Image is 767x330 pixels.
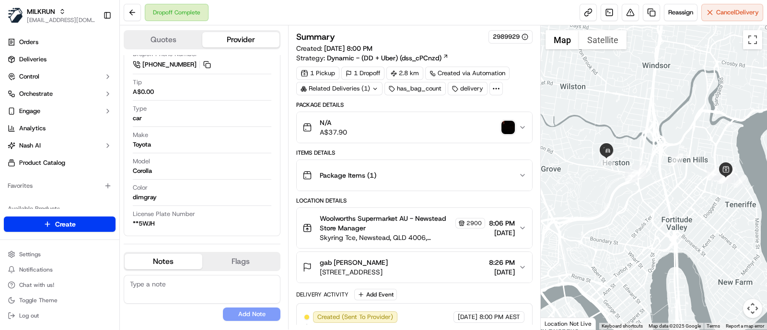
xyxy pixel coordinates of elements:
div: Items Details [296,149,533,157]
span: 8:26 PM [489,258,515,267]
button: Provider [202,32,280,47]
div: 10 [601,153,614,165]
button: Add Event [354,289,397,300]
span: Created (Sent To Provider) [317,313,393,321]
span: Dynamic - (DD + Uber) (dss_cPCnzd) [327,53,442,63]
span: Created: [296,44,372,53]
span: Create [55,219,76,229]
button: Create [4,216,116,232]
a: Created via Automation [425,67,510,80]
div: 8 [634,165,646,178]
div: 5 [723,167,735,180]
div: Location Not Live [541,318,596,330]
span: License Plate Number [133,210,195,218]
button: Notifications [4,263,116,276]
div: dimgray [133,193,157,202]
button: MILKRUNMILKRUN[EMAIL_ADDRESS][DOMAIN_NAME] [4,4,99,27]
button: [EMAIL_ADDRESS][DOMAIN_NAME] [27,16,95,24]
a: Product Catalog [4,155,116,171]
span: [DATE] [489,267,515,277]
button: Toggle fullscreen view [743,30,762,49]
span: 8:00 PM AEST [479,313,520,321]
div: 2.8 km [386,67,423,80]
span: A$37.90 [320,127,347,137]
button: Flags [202,254,280,269]
span: Control [19,72,39,81]
div: 3 [718,171,731,184]
span: Toggle Theme [19,296,58,304]
span: Orchestrate [19,90,53,98]
div: Favorites [4,178,116,193]
div: Available Products [4,201,116,216]
span: Orders [19,38,38,46]
span: Settings [19,250,41,258]
span: [PHONE_NUMBER] [142,60,197,69]
span: [DATE] 8:00 PM [324,44,372,53]
button: Engage [4,103,116,119]
button: 2989929 [493,33,528,41]
div: Corolla [133,167,152,175]
span: Product Catalog [19,159,65,167]
div: Location Details [296,197,533,205]
span: Nash AI [19,141,41,150]
span: gab [PERSON_NAME] [320,258,388,267]
a: Report a map error [726,323,764,329]
span: Skyring Tce, Newstead, QLD 4006, [GEOGRAPHIC_DATA] [320,233,485,242]
span: Model [133,157,150,166]
img: photo_proof_of_delivery image [501,121,515,134]
span: Analytics [19,124,46,133]
button: MILKRUN [27,7,55,16]
button: Settings [4,248,116,261]
span: Deliveries [19,55,46,64]
div: Related Deliveries (1) [296,82,383,95]
div: 1 [733,175,746,188]
button: Show satellite imagery [579,30,627,49]
div: Toyota [133,140,151,149]
button: Reassign [664,4,697,21]
button: Control [4,69,116,84]
span: Tip [133,78,142,87]
button: Chat with us! [4,278,116,292]
button: Keyboard shortcuts [602,323,643,330]
a: Orders [4,34,116,50]
span: Chat with us! [19,281,54,289]
div: has_bag_count [384,82,446,95]
button: Woolworths Supermarket AU - Newstead Store Manager2900Skyring Tce, Newstead, QLD 4006, [GEOGRAPHI... [297,208,532,248]
a: Terms (opens in new tab) [707,323,720,329]
a: Dynamic - (DD + Uber) (dss_cPCnzd) [327,53,449,63]
span: N/A [320,118,347,127]
div: delivery [448,82,488,95]
span: [STREET_ADDRESS] [320,267,388,277]
span: Woolworths Supermarket AU - Newstead Store Manager [320,214,453,233]
span: Reassign [668,8,693,17]
div: 1 Pickup [296,67,339,80]
a: [PHONE_NUMBER] [133,59,212,70]
span: 8:06 PM [489,218,515,228]
button: Show street map [546,30,579,49]
button: Map camera controls [743,299,762,318]
span: Package Items ( 1 ) [320,171,376,180]
span: Make [133,131,148,139]
div: Strategy: [296,53,449,63]
span: Log out [19,312,39,319]
div: 6 [707,168,719,181]
button: Nash AI [4,138,116,153]
div: car [133,114,142,123]
button: CancelDelivery [701,4,763,21]
span: 2900 [466,219,482,227]
button: Orchestrate [4,86,116,102]
span: Color [133,183,148,192]
div: A$0.00 [133,88,154,96]
button: Notes [125,254,202,269]
button: Package Items (1) [297,160,532,191]
div: 9 [625,170,638,182]
div: Delivery Activity [296,291,349,298]
span: Type [133,104,147,113]
button: Quotes [125,32,202,47]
